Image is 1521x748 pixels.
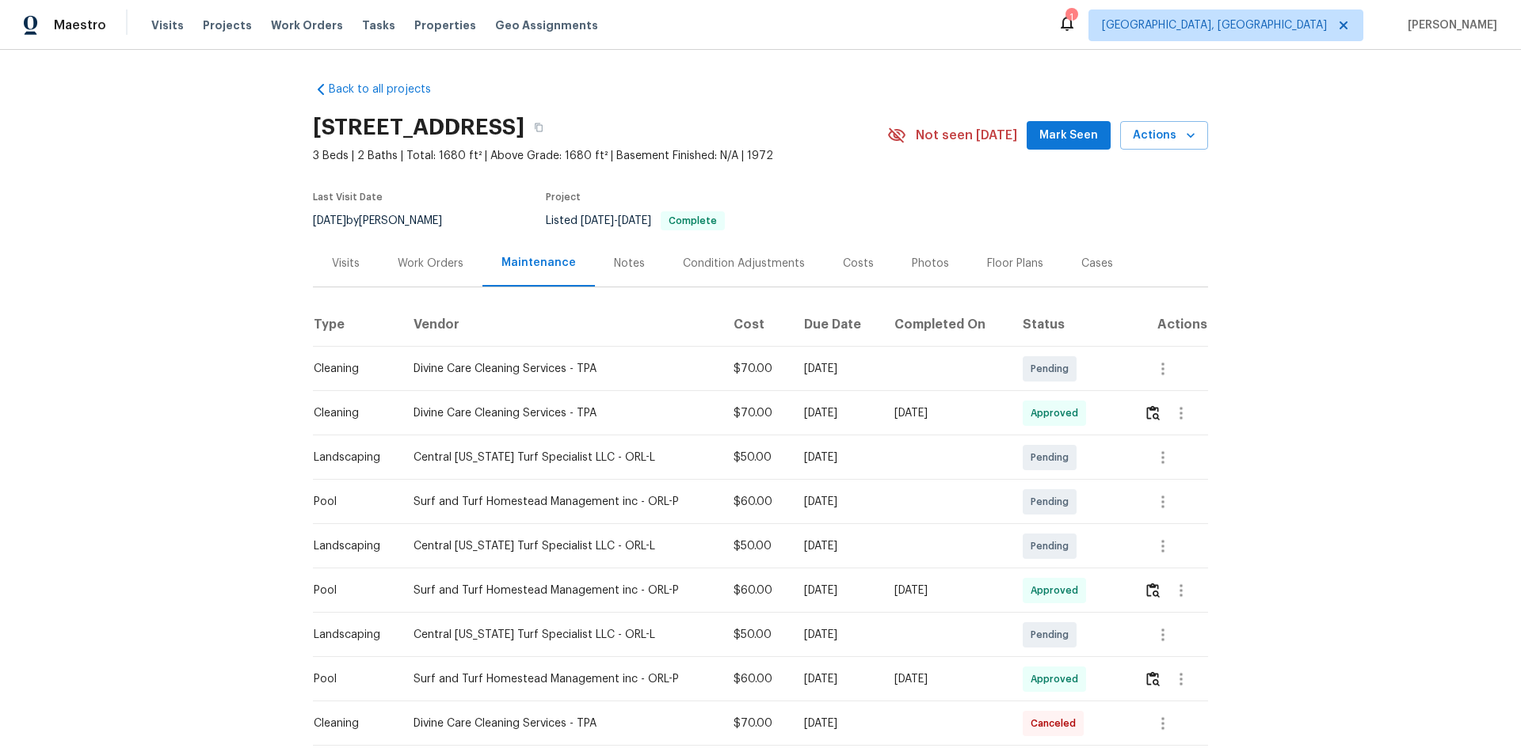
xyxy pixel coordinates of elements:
button: Copy Address [524,113,553,142]
span: Actions [1133,126,1195,146]
span: Approved [1031,671,1085,687]
div: Photos [912,256,949,271]
span: Pending [1031,494,1075,510]
div: Pool [314,583,388,598]
div: Cases [1081,256,1113,271]
div: Notes [614,256,645,271]
div: $50.00 [734,450,779,465]
span: [DATE] [313,215,346,226]
span: Not seen [DATE] [916,127,1017,143]
div: Costs [843,256,874,271]
div: $50.00 [734,627,779,643]
span: Approved [1031,405,1085,421]
h2: [STREET_ADDRESS] [313,120,524,135]
div: Surf and Turf Homestead Management inc - ORL-P [414,583,708,598]
span: Pending [1031,450,1075,465]
div: Central [US_STATE] Turf Specialist LLC - ORL-L [414,538,708,554]
div: Floor Plans [987,256,1043,271]
span: Canceled [1031,716,1082,731]
th: Due Date [791,302,882,347]
button: Actions [1120,121,1208,150]
span: Maestro [54,17,106,33]
th: Status [1010,302,1131,347]
div: $70.00 [734,405,779,421]
div: [DATE] [804,494,869,510]
th: Cost [721,302,791,347]
div: $50.00 [734,538,779,554]
span: Listed [546,215,725,226]
div: Central [US_STATE] Turf Specialist LLC - ORL-L [414,627,708,643]
span: - [581,215,651,226]
div: $70.00 [734,716,779,731]
div: Condition Adjustments [683,256,805,271]
div: [DATE] [804,538,869,554]
th: Completed On [882,302,1010,347]
div: [DATE] [804,450,869,465]
button: Mark Seen [1027,121,1111,150]
div: Cleaning [314,361,388,377]
div: Visits [332,256,360,271]
div: Divine Care Cleaning Services - TPA [414,361,708,377]
span: Work Orders [271,17,343,33]
span: Mark Seen [1039,126,1098,146]
div: [DATE] [804,583,869,598]
span: Geo Assignments [495,17,598,33]
button: Review Icon [1144,394,1162,432]
span: Properties [414,17,476,33]
span: [DATE] [581,215,614,226]
div: $60.00 [734,583,779,598]
button: Review Icon [1144,660,1162,698]
div: Work Orders [398,256,463,271]
div: Surf and Turf Homestead Management inc - ORL-P [414,494,708,510]
div: Landscaping [314,538,388,554]
span: Pending [1031,627,1075,643]
span: [DATE] [618,215,651,226]
img: Review Icon [1146,405,1160,420]
div: Landscaping [314,627,388,643]
div: Cleaning [314,405,388,421]
span: Projects [203,17,252,33]
a: Back to all projects [313,82,465,97]
span: Project [546,192,581,202]
img: Review Icon [1146,583,1160,598]
div: Maintenance [501,255,576,271]
th: Type [313,302,401,347]
span: 3 Beds | 2 Baths | Total: 1680 ft² | Above Grade: 1680 ft² | Basement Finished: N/A | 1972 [313,148,887,164]
span: Pending [1031,538,1075,554]
span: Tasks [362,20,395,31]
div: Pool [314,494,388,510]
span: Pending [1031,361,1075,377]
div: [DATE] [804,716,869,731]
span: Approved [1031,583,1085,598]
div: [DATE] [804,405,869,421]
span: Complete [662,216,723,226]
div: Pool [314,671,388,687]
div: Landscaping [314,450,388,465]
div: Divine Care Cleaning Services - TPA [414,716,708,731]
div: $70.00 [734,361,779,377]
div: [DATE] [804,361,869,377]
span: [GEOGRAPHIC_DATA], [GEOGRAPHIC_DATA] [1102,17,1327,33]
div: [DATE] [894,671,997,687]
div: Surf and Turf Homestead Management inc - ORL-P [414,671,708,687]
div: by [PERSON_NAME] [313,211,461,230]
div: [DATE] [894,405,997,421]
div: $60.00 [734,671,779,687]
span: Visits [151,17,184,33]
button: Review Icon [1144,571,1162,609]
div: [DATE] [804,627,869,643]
div: [DATE] [894,583,997,598]
th: Actions [1131,302,1208,347]
span: Last Visit Date [313,192,383,202]
div: Divine Care Cleaning Services - TPA [414,405,708,421]
div: Cleaning [314,716,388,731]
div: $60.00 [734,494,779,510]
div: 1 [1065,9,1077,25]
div: Central [US_STATE] Turf Specialist LLC - ORL-L [414,450,708,465]
img: Review Icon [1146,671,1160,686]
div: [DATE] [804,671,869,687]
span: [PERSON_NAME] [1401,17,1497,33]
th: Vendor [401,302,721,347]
